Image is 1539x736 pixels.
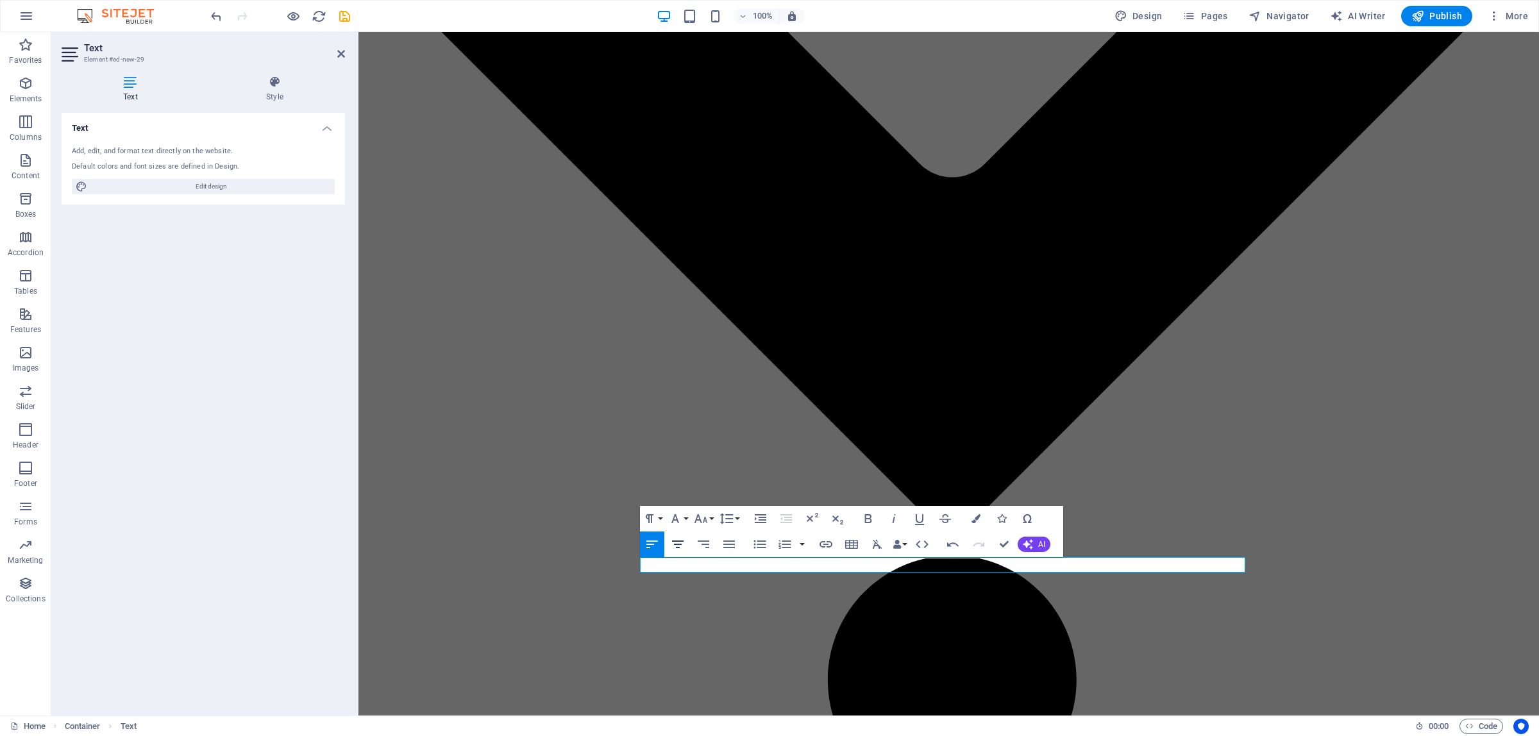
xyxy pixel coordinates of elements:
button: Icons [989,506,1014,531]
span: Design [1114,10,1163,22]
button: Subscript [825,506,850,531]
button: Ordered List [773,531,797,557]
button: reload [311,8,326,24]
i: Reload page [312,9,326,24]
button: Design [1109,6,1168,26]
i: Save (Ctrl+S) [337,9,352,24]
button: Undo (Ctrl+Z) [941,531,965,557]
p: Elements [10,94,42,104]
a: Click to cancel selection. Double-click to open Pages [10,719,46,734]
p: Favorites [9,55,42,65]
span: Pages [1182,10,1227,22]
button: Navigator [1243,6,1315,26]
button: Publish [1401,6,1472,26]
button: Increase Indent [748,506,773,531]
button: Italic (Ctrl+I) [882,506,906,531]
p: Marketing [8,555,43,565]
button: Bold (Ctrl+B) [856,506,880,531]
span: More [1488,10,1528,22]
img: Editor Logo [74,8,170,24]
span: 00 00 [1429,719,1449,734]
button: Align Center [666,531,690,557]
p: Boxes [15,209,37,219]
h4: Style [205,76,345,103]
button: Paragraph Format [640,506,664,531]
button: Ordered List [797,531,807,557]
button: Insert Table [839,531,864,557]
button: AI [1018,537,1050,552]
h3: Element #ed-new-29 [84,54,319,65]
p: Forms [14,517,37,527]
h6: Session time [1415,719,1449,734]
button: Edit design [72,179,335,194]
span: Edit design [91,179,331,194]
button: Underline (Ctrl+U) [907,506,932,531]
button: Click here to leave preview mode and continue editing [285,8,301,24]
div: Add, edit, and format text directly on the website. [72,146,335,157]
p: Footer [14,478,37,489]
button: Font Size [691,506,716,531]
span: AI Writer [1330,10,1386,22]
button: AI Writer [1325,6,1391,26]
button: Unordered List [748,531,772,557]
span: Click to select. Double-click to edit [121,719,137,734]
div: Design (Ctrl+Alt+Y) [1109,6,1168,26]
button: Usercentrics [1513,719,1529,734]
p: Slider [16,401,36,412]
button: Strikethrough [933,506,957,531]
button: More [1483,6,1533,26]
button: Align Left [640,531,664,557]
i: On resize automatically adjust zoom level to fit chosen device. [786,10,798,22]
button: Redo (Ctrl+Shift+Z) [966,531,991,557]
p: Images [13,363,39,373]
button: Special Characters [1015,506,1039,531]
p: Content [12,171,40,181]
button: Code [1459,719,1503,734]
button: HTML [910,531,934,557]
span: Click to select. Double-click to edit [65,719,101,734]
button: Pages [1177,6,1232,26]
p: Accordion [8,247,44,258]
button: Data Bindings [891,531,909,557]
button: Insert Link [814,531,838,557]
button: Font Family [666,506,690,531]
button: Align Justify [717,531,741,557]
nav: breadcrumb [65,719,137,734]
button: Line Height [717,506,741,531]
button: save [337,8,352,24]
h6: 100% [753,8,773,24]
i: Undo: Duplicate elements (Ctrl+Z) [209,9,224,24]
span: AI [1038,540,1045,548]
p: Collections [6,594,45,604]
h2: Text [84,42,345,54]
p: Header [13,440,38,450]
span: Publish [1411,10,1462,22]
div: Default colors and font sizes are defined in Design. [72,162,335,172]
button: undo [208,8,224,24]
span: Navigator [1249,10,1309,22]
span: : [1438,721,1440,731]
button: Colors [964,506,988,531]
button: Decrease Indent [774,506,798,531]
p: Features [10,324,41,335]
button: Superscript [800,506,824,531]
p: Columns [10,132,42,142]
h4: Text [62,76,205,103]
span: Code [1465,719,1497,734]
button: Align Right [691,531,716,557]
button: Confirm (Ctrl+⏎) [992,531,1016,557]
h4: Text [62,113,345,136]
button: 100% [734,8,779,24]
p: Tables [14,286,37,296]
button: Clear Formatting [865,531,889,557]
